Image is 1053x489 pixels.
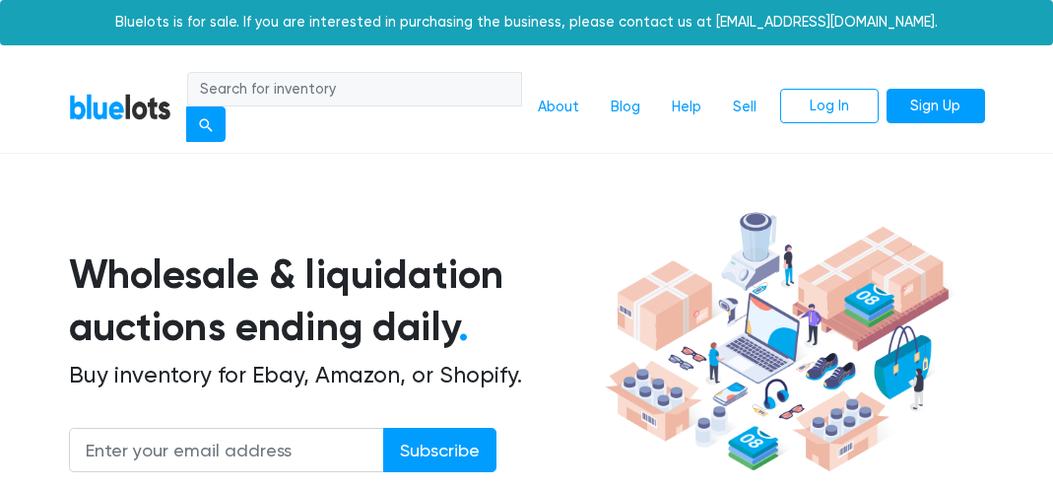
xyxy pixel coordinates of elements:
a: Sign Up [887,89,985,124]
a: BlueLots [69,93,171,121]
h1: Wholesale & liquidation auctions ending daily [69,248,600,353]
input: Enter your email address [69,428,384,472]
a: About [522,89,595,126]
a: Blog [595,89,656,126]
a: Help [656,89,717,126]
input: Search for inventory [187,72,522,107]
h2: Buy inventory for Ebay, Amazon, or Shopify. [69,362,600,389]
input: Subscribe [383,428,496,472]
span: . [458,303,469,351]
a: Log In [780,89,879,124]
a: Sell [717,89,772,126]
img: hero-ee84e7d0318cb26816c560f6b4441b76977f77a177738b4e94f68c95b2b83dbb.png [600,205,955,478]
